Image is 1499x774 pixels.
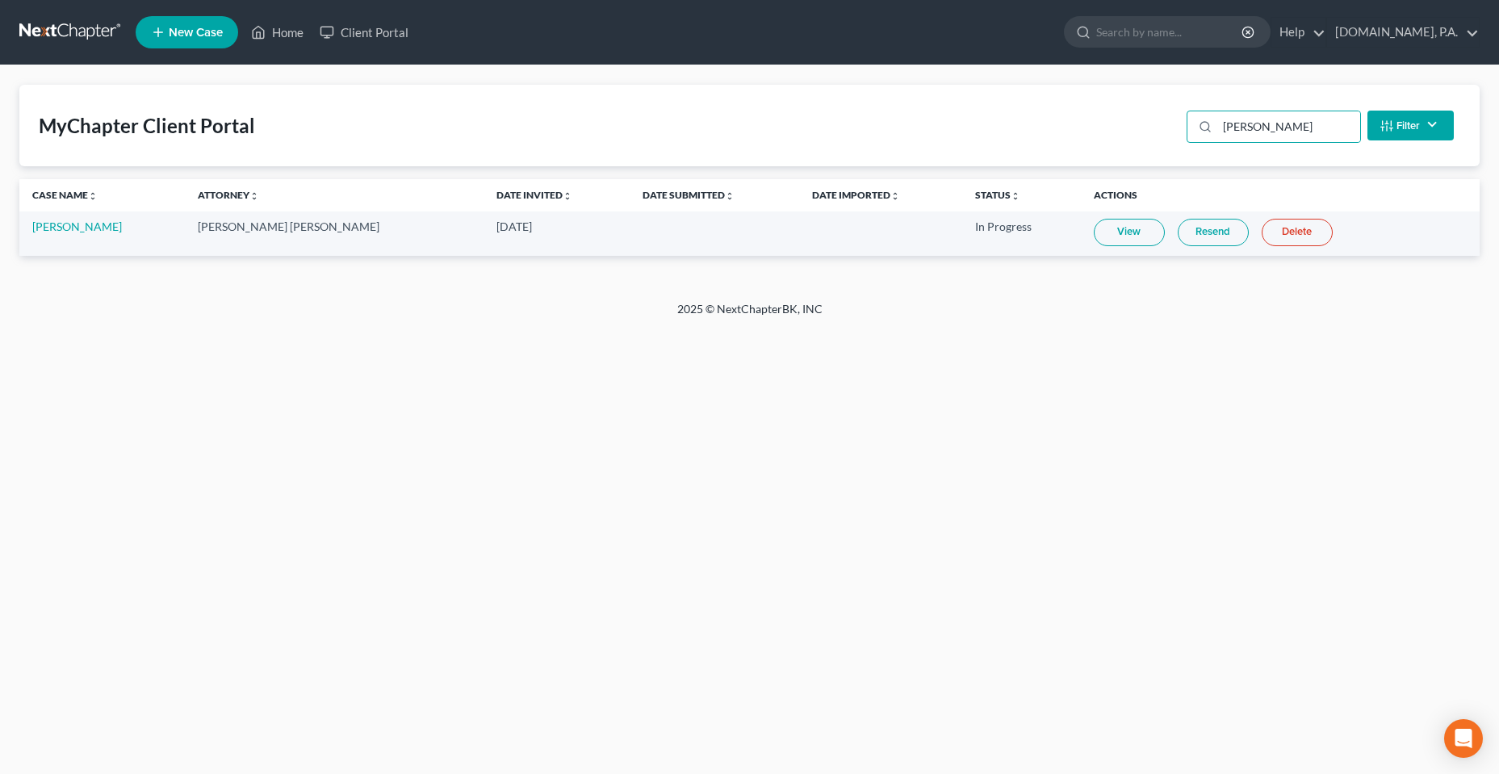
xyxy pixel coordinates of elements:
[643,189,735,201] a: Date Submittedunfold_more
[169,27,223,39] span: New Case
[1327,18,1479,47] a: [DOMAIN_NAME], P.A.
[1094,219,1165,246] a: View
[496,220,532,233] span: [DATE]
[249,191,259,201] i: unfold_more
[1367,111,1454,140] button: Filter
[1271,18,1325,47] a: Help
[32,189,98,201] a: Case Nameunfold_more
[290,301,1210,330] div: 2025 © NextChapterBK, INC
[1262,219,1333,246] a: Delete
[975,189,1020,201] a: Statusunfold_more
[962,211,1081,256] td: In Progress
[198,189,259,201] a: Attorneyunfold_more
[890,191,900,201] i: unfold_more
[32,220,122,233] a: [PERSON_NAME]
[1444,719,1483,758] div: Open Intercom Messenger
[39,113,255,139] div: MyChapter Client Portal
[185,211,483,256] td: [PERSON_NAME] [PERSON_NAME]
[812,189,900,201] a: Date Importedunfold_more
[1217,111,1360,142] input: Search...
[725,191,735,201] i: unfold_more
[243,18,312,47] a: Home
[88,191,98,201] i: unfold_more
[563,191,572,201] i: unfold_more
[1011,191,1020,201] i: unfold_more
[312,18,417,47] a: Client Portal
[1096,17,1244,47] input: Search by name...
[1178,219,1249,246] a: Resend
[1081,179,1480,211] th: Actions
[496,189,572,201] a: Date Invitedunfold_more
